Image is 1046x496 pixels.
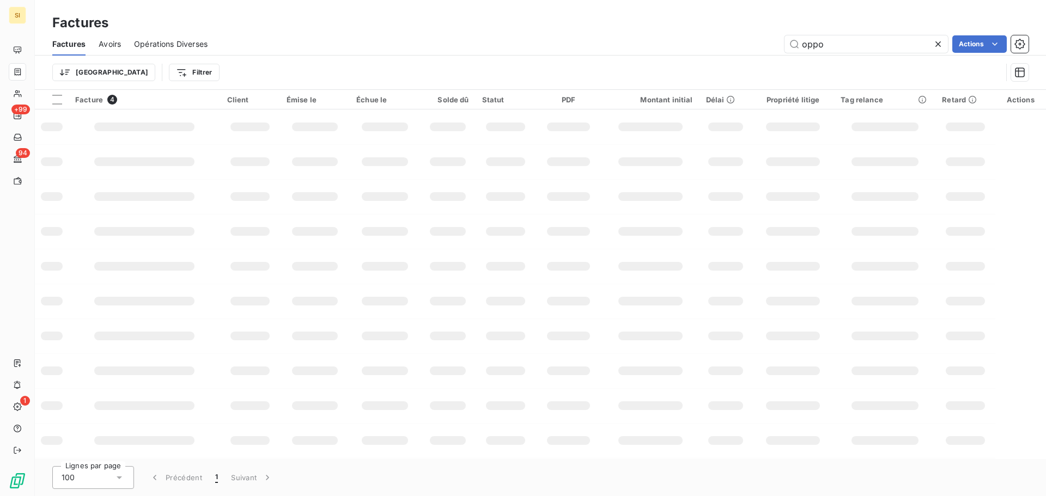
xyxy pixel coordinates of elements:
div: Montant initial [608,95,692,104]
button: Actions [952,35,1007,53]
div: Échue le [356,95,414,104]
div: PDF [542,95,595,104]
span: 4 [107,95,117,105]
div: Émise le [287,95,343,104]
div: Client [227,95,273,104]
div: SI [9,7,26,24]
span: 1 [215,472,218,483]
div: Actions [1002,95,1039,104]
span: Facture [75,95,103,104]
div: Statut [482,95,530,104]
button: 1 [209,466,224,489]
span: Factures [52,39,86,50]
div: Retard [942,95,988,104]
div: Tag relance [841,95,929,104]
iframe: Intercom live chat [1009,459,1035,485]
span: +99 [11,105,30,114]
div: Délai [706,95,746,104]
button: [GEOGRAPHIC_DATA] [52,64,155,81]
button: Filtrer [169,64,219,81]
h3: Factures [52,13,108,33]
span: Opérations Diverses [134,39,208,50]
img: Logo LeanPay [9,472,26,489]
input: Rechercher [784,35,948,53]
span: Avoirs [99,39,121,50]
span: 1 [20,396,30,406]
button: Précédent [143,466,209,489]
div: Propriété litige [758,95,828,104]
button: Suivant [224,466,279,489]
div: Solde dû [427,95,469,104]
span: 100 [62,472,75,483]
span: 94 [16,148,30,158]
